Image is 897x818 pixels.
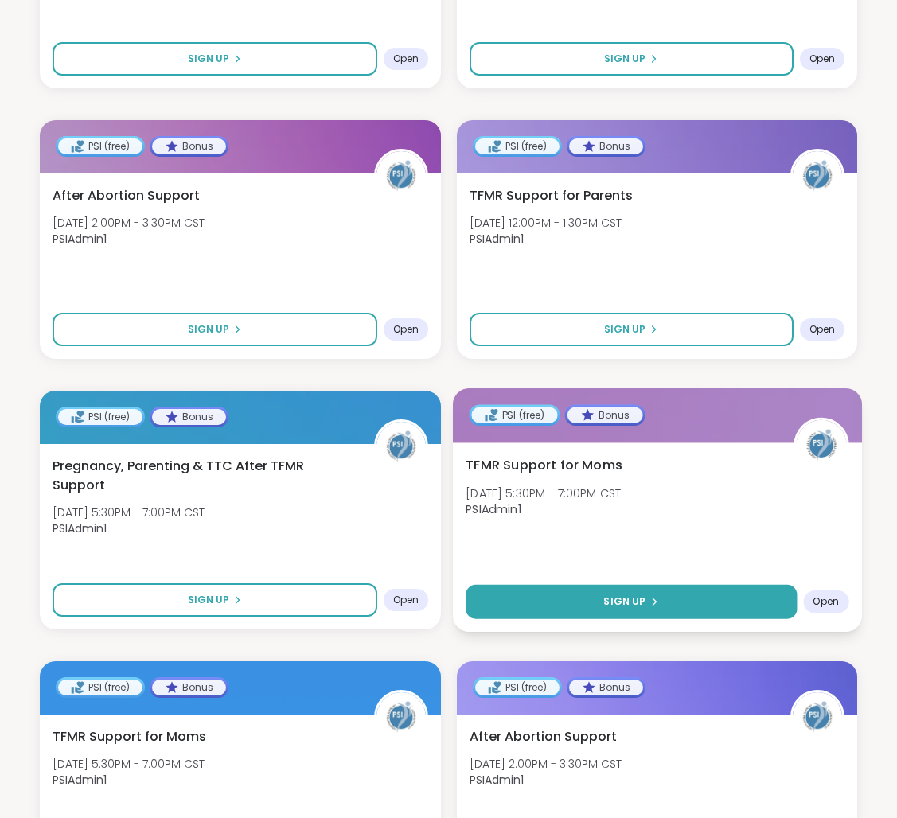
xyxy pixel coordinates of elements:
span: [DATE] 2:00PM - 3:30PM CST [470,756,622,772]
button: Sign Up [470,313,794,346]
span: Sign Up [188,52,229,66]
span: Pregnancy, Parenting & TTC After TFMR Support [53,457,357,495]
span: [DATE] 5:30PM - 7:00PM CST [53,756,205,772]
div: PSI (free) [58,409,142,425]
span: Sign Up [604,52,645,66]
button: Sign Up [53,583,377,617]
span: Sign Up [603,594,645,609]
img: PSIAdmin1 [793,692,842,742]
span: After Abortion Support [53,186,200,205]
span: TFMR Support for Moms [53,727,206,746]
b: PSIAdmin1 [53,772,107,788]
img: PSIAdmin1 [376,692,426,742]
b: PSIAdmin1 [466,501,521,516]
span: Sign Up [188,322,229,337]
div: PSI (free) [471,407,557,423]
b: PSIAdmin1 [470,231,524,247]
span: Open [809,323,835,336]
span: Open [393,594,419,606]
div: PSI (free) [475,138,560,154]
b: PSIAdmin1 [53,520,107,536]
span: Open [393,53,419,65]
img: PSIAdmin1 [376,422,426,471]
div: PSI (free) [475,680,560,695]
button: Sign Up [470,42,794,76]
img: PSIAdmin1 [793,151,842,201]
div: Bonus [569,138,643,154]
div: Bonus [152,138,226,154]
img: PSIAdmin1 [795,419,845,469]
span: [DATE] 5:30PM - 7:00PM CST [53,504,205,520]
button: Sign Up [53,42,377,76]
button: Sign Up [466,584,797,618]
span: After Abortion Support [470,727,617,746]
span: TFMR Support for Moms [466,455,622,474]
span: Sign Up [604,322,645,337]
span: Open [813,595,839,608]
span: Sign Up [188,593,229,607]
div: PSI (free) [58,138,142,154]
span: [DATE] 5:30PM - 7:00PM CST [466,485,621,501]
div: Bonus [152,680,226,695]
b: PSIAdmin1 [53,231,107,247]
div: Bonus [569,680,643,695]
img: PSIAdmin1 [376,151,426,201]
div: PSI (free) [58,680,142,695]
b: PSIAdmin1 [470,772,524,788]
button: Sign Up [53,313,377,346]
span: Open [393,323,419,336]
div: Bonus [152,409,226,425]
span: [DATE] 12:00PM - 1:30PM CST [470,215,622,231]
span: TFMR Support for Parents [470,186,633,205]
div: Bonus [567,407,642,423]
span: [DATE] 2:00PM - 3:30PM CST [53,215,205,231]
span: Open [809,53,835,65]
